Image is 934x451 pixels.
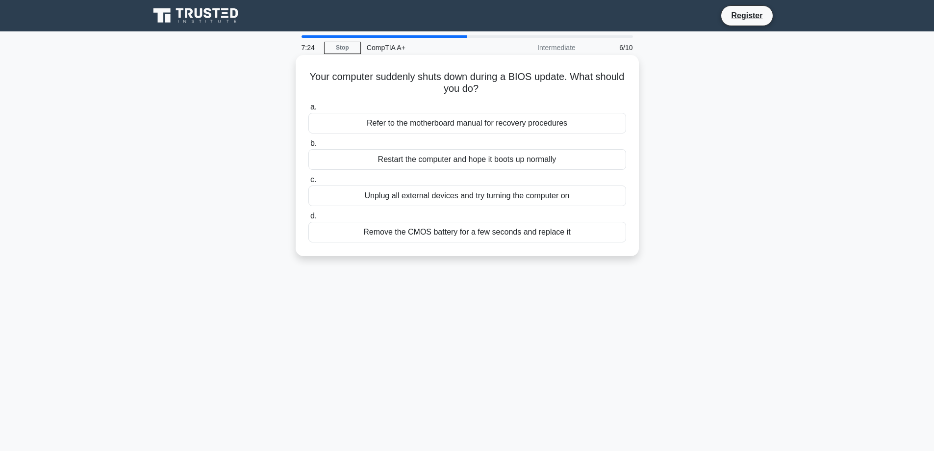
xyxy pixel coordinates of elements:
[725,9,768,22] a: Register
[496,38,581,57] div: Intermediate
[308,222,626,242] div: Remove the CMOS battery for a few seconds and replace it
[296,38,324,57] div: 7:24
[581,38,639,57] div: 6/10
[310,212,317,220] span: d.
[308,149,626,170] div: Restart the computer and hope it boots up normally
[310,103,317,111] span: a.
[308,113,626,133] div: Refer to the motherboard manual for recovery procedures
[361,38,496,57] div: CompTIA A+
[310,175,316,184] span: c.
[308,186,626,206] div: Unplug all external devices and try turning the computer on
[310,139,317,147] span: b.
[307,71,627,95] h5: Your computer suddenly shuts down during a BIOS update. What should you do?
[324,42,361,54] a: Stop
